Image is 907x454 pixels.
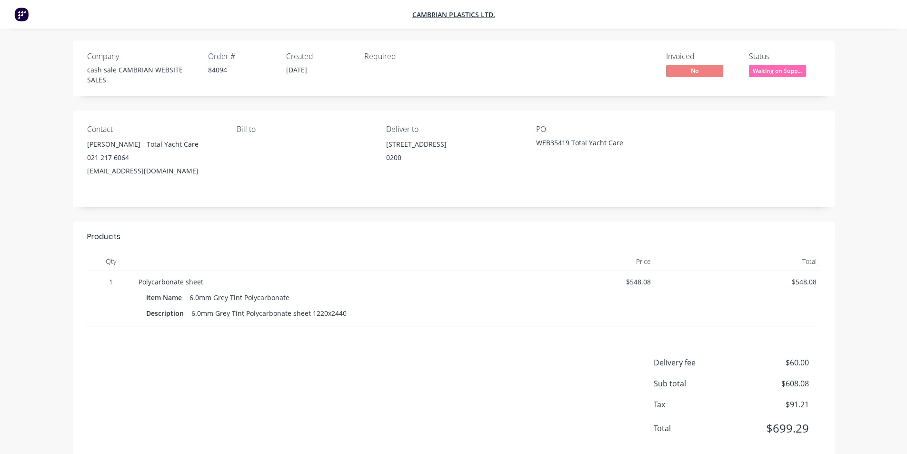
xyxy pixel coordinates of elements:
[91,277,131,287] span: 1
[386,125,520,134] div: Deliver to
[738,357,808,368] span: $60.00
[208,65,275,75] div: 84094
[14,7,29,21] img: Factory
[654,399,738,410] span: Tax
[738,378,808,389] span: $608.08
[87,151,221,164] div: 021 217 6064
[87,231,120,242] div: Products
[87,138,221,178] div: [PERSON_NAME] - Total Yacht Care021 217 6064[EMAIL_ADDRESS][DOMAIN_NAME]
[536,125,670,134] div: PO
[655,252,820,271] div: Total
[87,252,135,271] div: Qty
[188,306,350,320] div: 6.0mm Grey Tint Polycarbonate sheet 1220x2440
[666,65,723,77] span: No
[186,291,293,304] div: 6.0mm Grey Tint Polycarbonate
[738,399,808,410] span: $91.21
[386,151,520,164] div: 0200
[489,252,655,271] div: Price
[87,138,221,151] div: [PERSON_NAME] - Total Yacht Care
[139,277,203,286] span: Polycarbonate sheet
[364,52,431,61] div: Required
[87,52,197,61] div: Company
[87,164,221,178] div: [EMAIL_ADDRESS][DOMAIN_NAME]
[654,357,738,368] span: Delivery fee
[386,138,520,168] div: [STREET_ADDRESS]0200
[654,423,738,434] span: Total
[536,138,655,151] div: WEB35419 Total Yacht Care
[749,52,820,61] div: Status
[286,65,307,74] span: [DATE]
[386,138,520,151] div: [STREET_ADDRESS]
[146,306,188,320] div: Description
[412,10,495,19] a: Cambrian Plastics Ltd.
[87,65,197,85] div: cash sale CAMBRIAN WEBSITE SALES
[654,378,738,389] span: Sub total
[493,277,651,287] span: $548.08
[87,125,221,134] div: Contact
[666,52,738,61] div: Invoiced
[208,52,275,61] div: Order #
[658,277,817,287] span: $548.08
[286,52,353,61] div: Created
[749,65,806,77] span: Waiting on Supp...
[146,291,186,304] div: Item Name
[738,420,808,437] span: $699.29
[237,125,371,134] div: Bill to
